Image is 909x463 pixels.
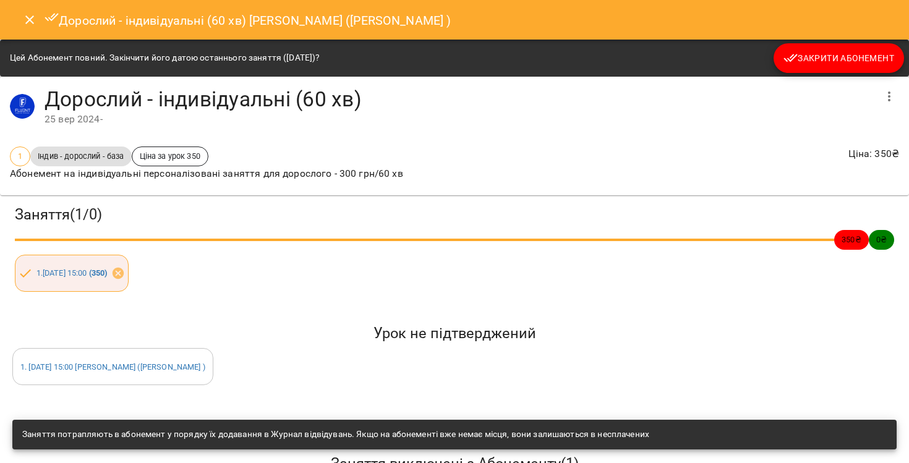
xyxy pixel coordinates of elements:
span: Закрити Абонемент [783,51,894,66]
h4: Дорослий - індивідуальні (60 хв) [45,87,874,112]
h3: Заняття ( 1 / 0 ) [15,205,894,224]
span: Ціна за урок 350 [132,150,208,162]
button: Закрити Абонемент [774,43,904,73]
b: ( 350 ) [89,268,108,278]
div: 1.[DATE] 15:00 (350) [15,255,129,292]
span: Індив - дорослий - база [30,150,131,162]
a: 1. [DATE] 15:00 [PERSON_NAME] ([PERSON_NAME] ) [20,362,205,372]
div: Цей Абонемент повний. Закінчити його датою останнього заняття ([DATE])? [10,47,320,69]
h5: Урок не підтверджений [12,324,897,343]
img: 2a2e594ce0aa90ba4ff24e9b402c8cdf.jpg [10,94,35,119]
h6: Дорослий - індивідуальні (60 хв) [PERSON_NAME] ([PERSON_NAME] ) [45,10,451,30]
p: Абонемент на індивідуальні персоналізовані заняття для дорослого - 300 грн/60 хв [10,166,403,181]
span: 1 [11,150,30,162]
span: 350 ₴ [834,234,869,245]
button: Close [15,5,45,35]
div: Заняття потрапляють в абонемент у порядку їх додавання в Журнал відвідувань. Якщо на абонементі в... [22,423,649,446]
a: 1.[DATE] 15:00 (350) [36,268,108,278]
div: 25 вер 2024 - [45,112,874,127]
span: 0 ₴ [869,234,894,245]
p: Ціна : 350 ₴ [848,147,899,161]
